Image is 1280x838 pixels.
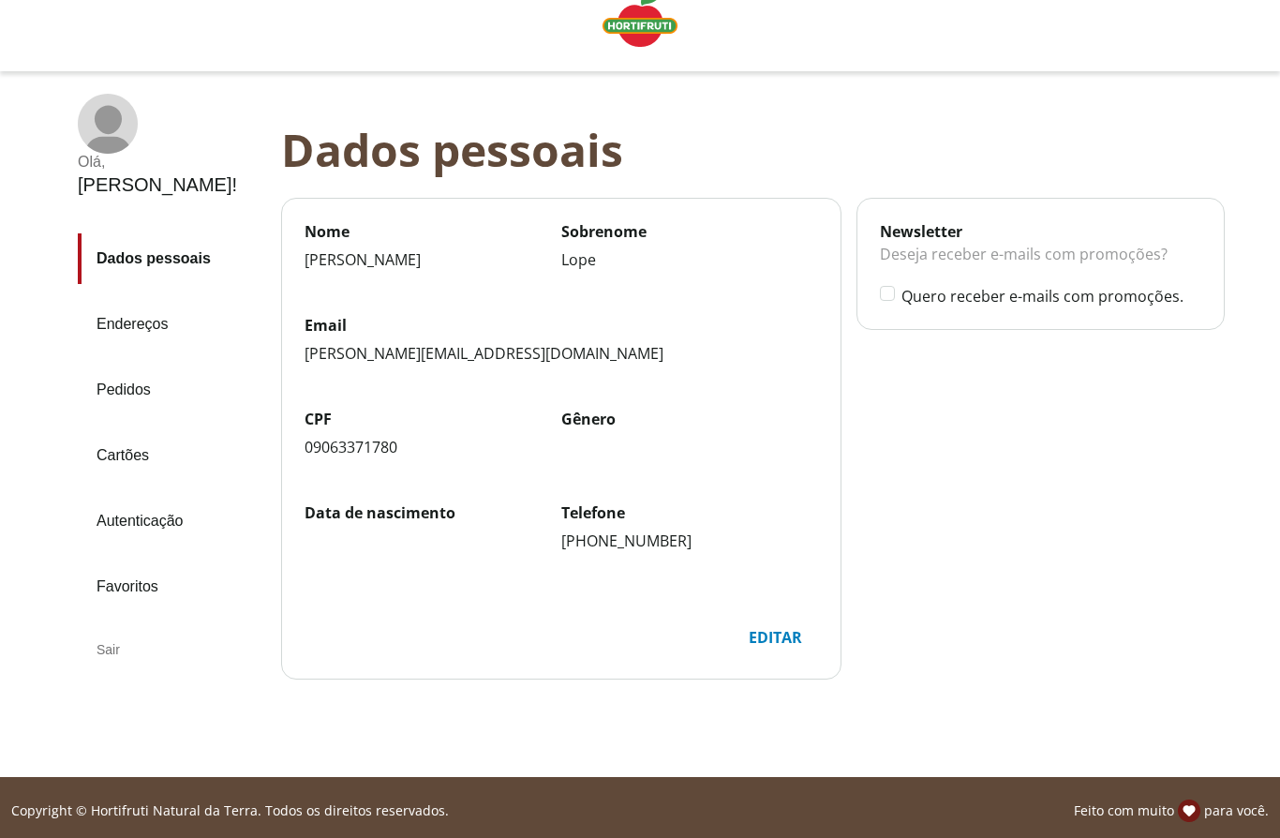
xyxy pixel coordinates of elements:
div: Newsletter [880,221,1201,242]
label: Nome [305,221,561,242]
a: Favoritos [78,561,266,612]
label: Email [305,315,818,336]
div: Olá , [78,154,237,171]
label: CPF [305,409,561,429]
p: Feito com muito para você. [1074,800,1269,822]
div: [PERSON_NAME] [305,249,561,270]
p: Copyright © Hortifruti Natural da Terra. Todos os direitos reservados. [11,801,449,820]
div: Sair [78,627,266,672]
label: Quero receber e-mails com promoções. [901,286,1201,307]
div: 09063371780 [305,437,561,457]
label: Telefone [561,502,818,523]
a: Endereços [78,299,266,350]
a: Cartões [78,430,266,481]
div: [PERSON_NAME][EMAIL_ADDRESS][DOMAIN_NAME] [305,343,818,364]
div: Editar [734,620,817,655]
div: Deseja receber e-mails com promoções? [880,242,1201,285]
div: Linha de sessão [7,800,1273,822]
a: Autenticação [78,496,266,546]
img: amor [1178,800,1200,822]
label: Gênero [561,409,818,429]
a: Pedidos [78,365,266,415]
label: Sobrenome [561,221,818,242]
a: Dados pessoais [78,233,266,284]
label: Data de nascimento [305,502,561,523]
button: Editar [733,619,818,656]
div: Dados pessoais [281,124,1240,175]
div: [PHONE_NUMBER] [561,531,818,551]
div: [PERSON_NAME] ! [78,174,237,196]
div: Lope [561,249,818,270]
